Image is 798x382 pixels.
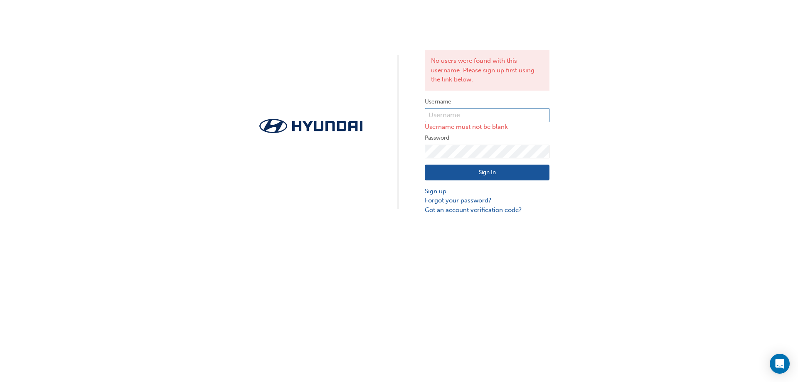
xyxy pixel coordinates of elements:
[425,205,549,215] a: Got an account verification code?
[425,196,549,205] a: Forgot your password?
[249,116,373,136] img: Trak
[425,108,549,122] input: Username
[425,133,549,143] label: Password
[425,122,549,132] p: Username must not be blank
[425,165,549,180] button: Sign In
[770,354,790,374] div: Open Intercom Messenger
[425,50,549,91] div: No users were found with this username. Please sign up first using the link below.
[425,97,549,107] label: Username
[425,187,549,196] a: Sign up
